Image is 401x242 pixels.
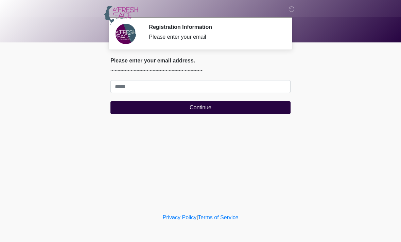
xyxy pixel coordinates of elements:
a: Privacy Policy [163,215,197,220]
div: Please enter your email [149,33,280,41]
p: ~~~~~~~~~~~~~~~~~~~~~~~~~~~~~ [110,67,291,75]
button: Continue [110,101,291,114]
img: A Fresh Face Aesthetics Inc Logo [104,5,138,26]
h2: Please enter your email address. [110,57,291,64]
a: | [196,215,198,220]
a: Terms of Service [198,215,238,220]
img: Agent Avatar [116,24,136,44]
